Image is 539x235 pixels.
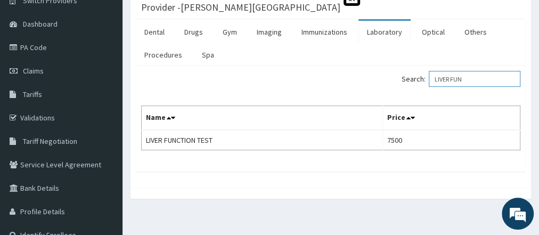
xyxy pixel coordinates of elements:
[214,21,246,43] a: Gym
[456,21,495,43] a: Others
[293,21,356,43] a: Immunizations
[62,58,147,165] span: We're online!
[142,130,383,150] td: LIVER FUNCTION TEST
[248,21,290,43] a: Imaging
[5,137,203,175] textarea: Type your message and hit 'Enter'
[413,21,453,43] a: Optical
[20,53,43,80] img: d_794563401_company_1708531726252_794563401
[23,90,42,99] span: Tariffs
[136,21,173,43] a: Dental
[141,3,340,12] h3: Provider - [PERSON_NAME][GEOGRAPHIC_DATA]
[358,21,411,43] a: Laboratory
[55,60,179,74] div: Chat with us now
[175,5,200,31] div: Minimize live chat window
[23,136,77,146] span: Tariff Negotiation
[193,44,223,66] a: Spa
[136,44,191,66] a: Procedures
[429,71,520,87] input: Search:
[176,21,211,43] a: Drugs
[23,66,44,76] span: Claims
[382,106,520,131] th: Price
[23,19,58,29] span: Dashboard
[402,71,520,87] label: Search:
[142,106,383,131] th: Name
[382,130,520,150] td: 7500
